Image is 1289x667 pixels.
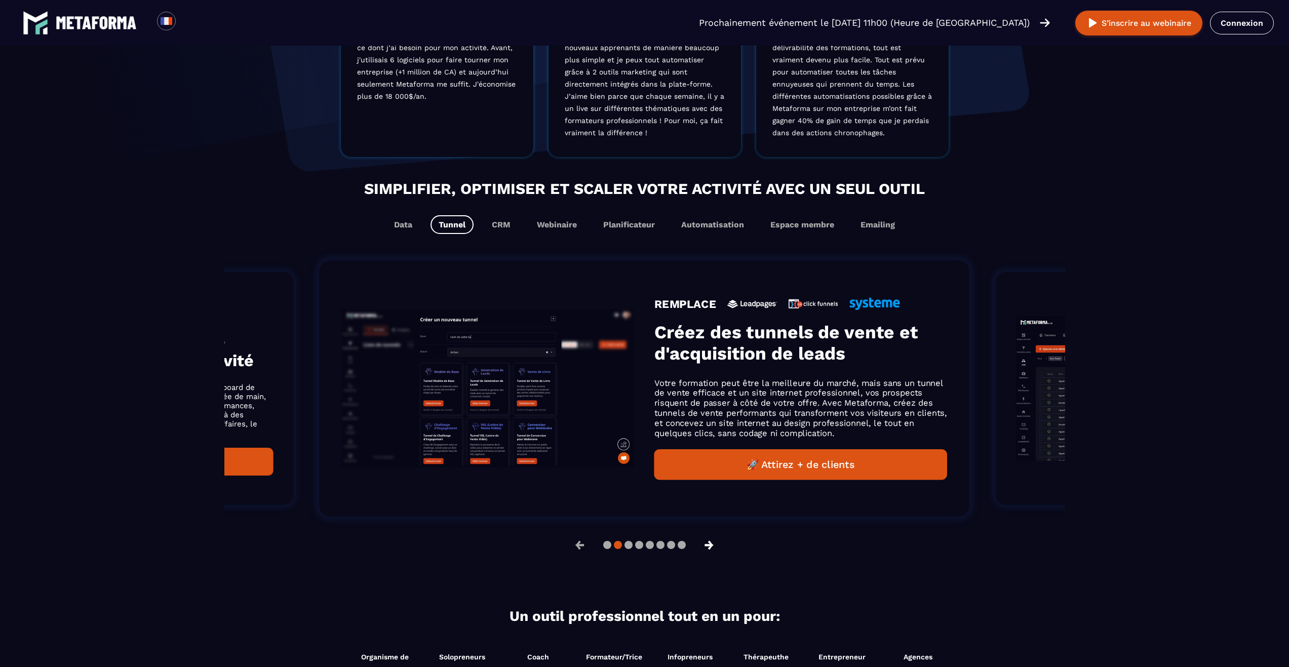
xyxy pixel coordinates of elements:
img: arrow-right [1040,17,1050,28]
span: Solopreneurs [439,653,485,661]
img: gif [342,309,635,467]
img: gif [1016,316,1282,461]
span: Agences [904,653,932,661]
button: Data [386,215,420,234]
button: → [696,533,722,557]
h2: Simplifier, optimiser et scaler votre activité avec un seul outil [235,177,1055,200]
p: Votre formation peut être la meilleure du marché, mais sans un tunnel de vente efficace et un sit... [654,378,947,438]
span: Thérapeuthe [744,653,789,661]
button: Emailing [852,215,903,234]
span: Entrepreneur [818,653,866,661]
img: icon [727,300,777,308]
a: Connexion [1210,12,1274,34]
div: Search for option [176,12,201,34]
p: Plutôt que d’avoir besoin de plein d’outils différents, j’utilise Metaforma qui réunit tout ce do... [357,17,517,102]
span: Formateur/Trice [586,653,642,661]
button: ← [567,533,593,557]
button: Planificateur [595,215,663,234]
button: 🚀 Attirez + de clients [654,449,947,480]
h4: REMPLACE [654,297,716,310]
button: S’inscrire au webinaire [1075,11,1202,35]
input: Search for option [184,17,192,29]
h2: Un outil professionnel tout en un pour: [341,608,949,624]
img: logo [56,16,137,29]
img: fr [160,15,173,27]
p: Ne pilotez plus votre entreprise à l’aveugle ! Avec le Dashboard de Metaforma, chaque donnée clé ... [7,383,273,438]
span: Infopreneurs [668,653,713,661]
h3: Créez des tunnels de vente et d'acquisition de leads [654,322,947,364]
h3: Tableau de bord : Prenez le contrôle total de votre activité [7,332,273,370]
section: Gallery [224,244,1065,533]
button: 🎯 Boostez votre vision [7,448,273,476]
p: Que ça soit pour acquérir de nouveaux élèves, pour l’administratif ou même pour la délivrabilité ... [772,17,932,139]
img: icon [850,298,900,310]
button: Automatisation [673,215,752,234]
img: logo [23,10,48,35]
span: Coach [527,653,549,661]
img: play [1086,17,1099,29]
p: Depuis que j’utilise Metaforma mon CA a été multiplié par 4 ! Je fais l’acquisition de nouveaux a... [565,17,725,139]
button: Tunnel [431,215,474,234]
img: icon [789,299,839,308]
p: Prochainement événement le [DATE] 11h00 (Heure de [GEOGRAPHIC_DATA]) [699,16,1030,30]
button: Espace membre [762,215,842,234]
button: Webinaire [529,215,585,234]
button: CRM [484,215,519,234]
